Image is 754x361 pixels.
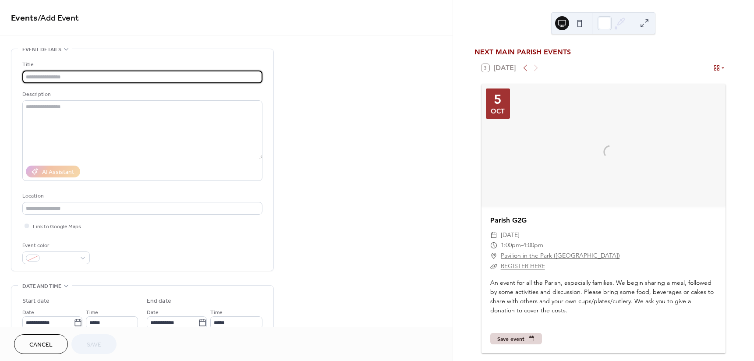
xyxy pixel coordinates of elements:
[210,308,223,317] span: Time
[523,240,543,251] span: 4:00pm
[147,308,159,317] span: Date
[22,308,34,317] span: Date
[29,340,53,350] span: Cancel
[22,282,61,291] span: Date and time
[501,251,620,261] a: Pavilion in the Park ([GEOGRAPHIC_DATA])
[490,230,497,241] div: ​
[22,90,261,99] div: Description
[22,60,261,69] div: Title
[14,334,68,354] button: Cancel
[490,240,497,251] div: ​
[38,10,79,27] span: / Add Event
[490,261,497,272] div: ​
[501,230,520,241] span: [DATE]
[22,241,88,250] div: Event color
[490,333,542,344] button: Save event
[521,240,523,251] span: -
[501,262,545,270] a: REGISTER HERE
[494,93,502,106] div: 5
[474,47,733,57] div: NEXT MAIN PARISH EVENTS
[22,297,50,306] div: Start date
[22,45,61,54] span: Event details
[22,191,261,201] div: Location
[490,216,527,224] a: Parish G2G
[147,297,171,306] div: End date
[491,108,505,114] div: Oct
[86,308,98,317] span: Time
[490,251,497,261] div: ​
[33,222,81,231] span: Link to Google Maps
[11,10,38,27] a: Events
[481,278,726,315] div: An event for all the Parish, especially families. We begin sharing a meal, followed by some activ...
[501,240,521,251] span: 1:00pm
